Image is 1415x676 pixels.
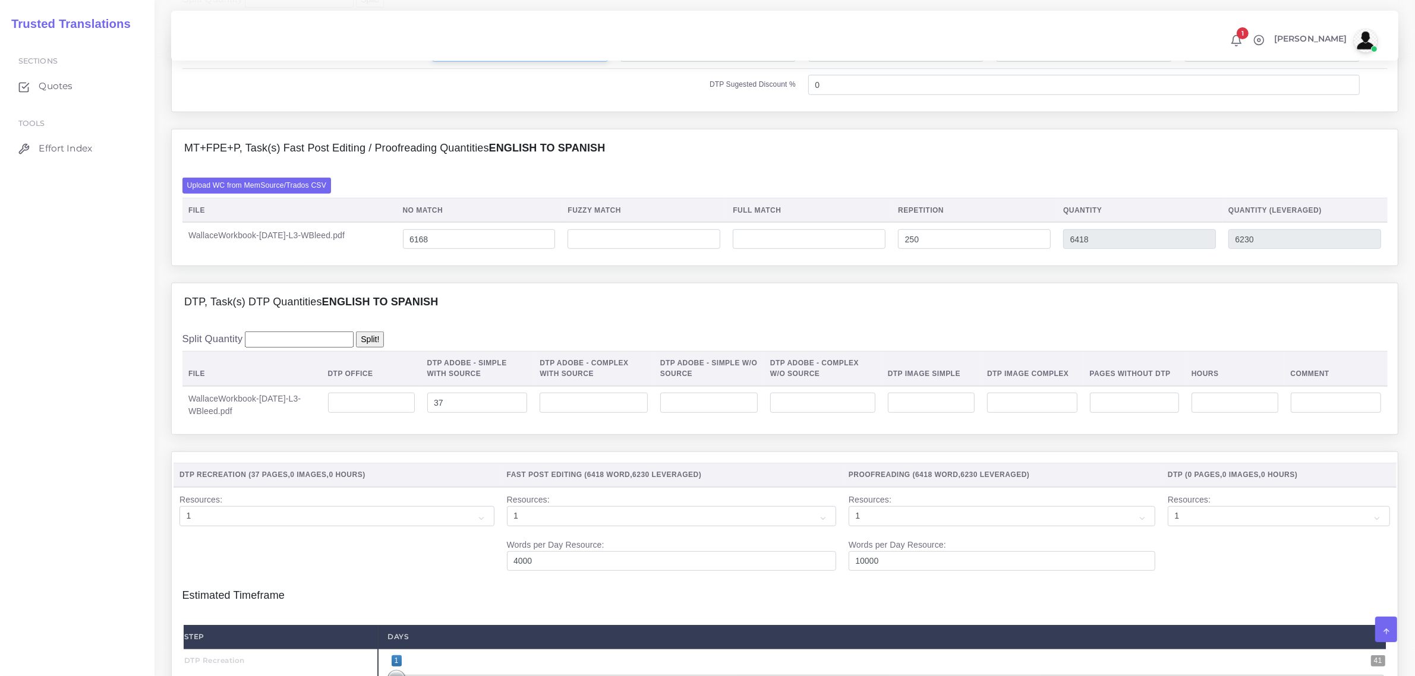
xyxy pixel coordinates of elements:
[290,470,326,479] span: 0 Images
[632,470,699,479] span: 6230 Leveraged
[182,386,322,424] td: WallaceWorkbook-[DATE]-L3-WBleed.pdf
[1354,29,1378,52] img: avatar
[1162,487,1397,577] td: Resources:
[1274,34,1347,43] span: [PERSON_NAME]
[915,470,958,479] span: 6418 Word
[1371,655,1385,666] span: 41
[654,351,764,386] th: DTP Adobe - Simple W/O Source
[182,222,397,255] td: WallaceWorkbook-[DATE]-L3-WBleed.pdf
[881,351,981,386] th: DTP Image Simple
[392,655,402,666] span: 1
[1268,29,1382,52] a: [PERSON_NAME]avatar
[387,632,409,641] strong: Days
[172,321,1398,434] div: DTP, Task(s) DTP QuantitiesEnglish TO Spanish
[184,632,204,641] strong: Step
[3,17,131,31] h2: Trusted Translations
[184,296,438,309] h4: DTP, Task(s) DTP Quantities
[1222,198,1388,223] th: Quantity (Leveraged)
[981,351,1083,386] th: DTP Image Complex
[182,331,243,346] label: Split Quantity
[396,198,562,223] th: No Match
[1261,470,1295,479] span: 0 Hours
[1188,470,1221,479] span: 0 Pages
[39,80,73,93] span: Quotes
[534,351,654,386] th: DTP Adobe - Complex With Source
[1237,27,1249,39] span: 1
[18,56,58,65] span: Sections
[1226,34,1247,47] a: 1
[182,351,322,386] th: File
[322,351,421,386] th: DTP Office
[184,656,245,665] strong: DTP Recreation
[842,463,1161,487] th: Proofreading ( , )
[1185,351,1284,386] th: Hours
[322,296,439,308] b: English TO Spanish
[1284,351,1387,386] th: Comment
[3,14,131,34] a: Trusted Translations
[356,331,384,348] input: Split!
[892,198,1057,223] th: Repetition
[9,136,146,161] a: Effort Index
[329,470,363,479] span: 0 Hours
[251,470,288,479] span: 37 Pages
[39,142,92,155] span: Effort Index
[18,119,45,128] span: Tools
[562,198,727,223] th: Fuzzy Match
[489,142,606,154] b: English TO Spanish
[1162,463,1397,487] th: DTP ( , , )
[421,351,534,386] th: DTP Adobe - Simple With Source
[184,142,605,155] h4: MT+FPE+P, Task(s) Fast Post Editing / Proofreading Quantities
[710,79,796,90] label: DTP Sugested Discount %
[842,487,1161,577] td: Resources: Words per Day Resource:
[182,577,1388,602] h4: Estimated Timeframe
[764,351,881,386] th: DTP Adobe - Complex W/O Source
[9,74,146,99] a: Quotes
[500,487,842,577] td: Resources: Words per Day Resource:
[1057,198,1222,223] th: Quantity
[500,463,842,487] th: Fast Post Editing ( , )
[182,178,332,194] label: Upload WC from MemSource/Trados CSV
[172,283,1398,321] div: DTP, Task(s) DTP QuantitiesEnglish TO Spanish
[960,470,1027,479] span: 6230 Leveraged
[587,470,630,479] span: 6418 Word
[174,487,501,577] td: Resources:
[1083,351,1185,386] th: Pages Without DTP
[727,198,892,223] th: Full Match
[174,463,501,487] th: DTP Recreation ( , , )
[1222,470,1259,479] span: 0 Images
[172,129,1398,168] div: MT+FPE+P, Task(s) Fast Post Editing / Proofreading QuantitiesEnglish TO Spanish
[172,167,1398,266] div: MT+FPE+P, Task(s) Fast Post Editing / Proofreading QuantitiesEnglish TO Spanish
[182,198,397,223] th: File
